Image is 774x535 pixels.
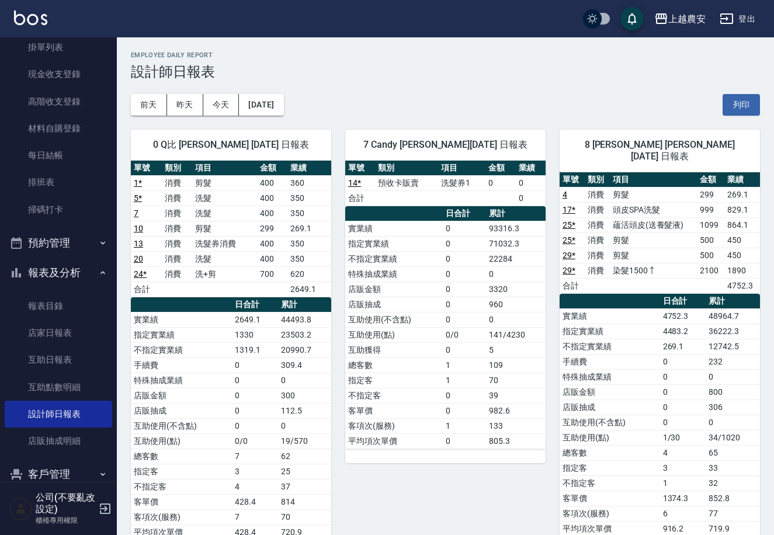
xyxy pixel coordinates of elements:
th: 金額 [485,161,515,176]
button: 登出 [715,8,760,30]
td: 0 [706,369,760,384]
td: 消費 [585,232,610,248]
th: 項目 [610,172,697,187]
td: 洗髮券1 [438,175,485,190]
th: 單號 [345,161,375,176]
td: 0 [443,282,486,297]
td: 37 [278,479,331,494]
td: 1 [660,475,706,491]
th: 業績 [724,172,760,187]
td: 93316.3 [486,221,546,236]
table: a dense table [560,172,760,294]
p: 櫃檯專用權限 [36,515,95,526]
a: 掃碼打卡 [5,196,112,223]
td: 700 [257,266,288,282]
td: 48964.7 [706,308,760,324]
a: 互助日報表 [5,346,112,373]
td: 25 [278,464,331,479]
td: 999 [697,202,724,217]
td: 總客數 [345,357,443,373]
td: 0 [232,388,278,403]
td: 店販抽成 [560,399,660,415]
a: 20 [134,254,143,263]
td: 互助使用(不含點) [131,418,232,433]
td: 0 [660,354,706,369]
td: 814 [278,494,331,509]
td: 0 [278,418,331,433]
td: 800 [706,384,760,399]
td: 店販抽成 [131,403,232,418]
div: 上越農安 [668,12,706,26]
table: a dense table [345,206,546,449]
th: 單號 [131,161,162,176]
button: 上越農安 [650,7,710,31]
td: 互助使用(點) [131,433,232,449]
td: 4 [660,445,706,460]
td: 0 [660,384,706,399]
td: 4 [232,479,278,494]
td: 0 [443,266,486,282]
td: 消費 [585,217,610,232]
td: 269.1 [287,221,331,236]
button: 預約管理 [5,228,112,258]
a: 10 [134,224,143,233]
td: 19/570 [278,433,331,449]
span: 0 Q比 [PERSON_NAME] [DATE] 日報表 [145,139,317,151]
button: save [620,7,644,30]
td: 32 [706,475,760,491]
td: 0 [516,190,546,206]
td: 0 [443,388,486,403]
td: 0 [443,221,486,236]
a: 每日結帳 [5,142,112,169]
th: 類別 [585,172,610,187]
td: 實業績 [560,308,660,324]
h3: 設計師日報表 [131,64,760,80]
td: 頭皮SPA洗髮 [610,202,697,217]
th: 項目 [192,161,257,176]
td: 不指定實業績 [345,251,443,266]
a: 材料自購登錄 [5,115,112,142]
td: 洗髮 [192,206,257,221]
td: 0 [660,369,706,384]
a: 設計師日報表 [5,401,112,428]
td: 112.5 [278,403,331,418]
td: 消費 [585,248,610,263]
td: 剪髮 [610,187,697,202]
td: 消費 [162,236,193,251]
span: 8 [PERSON_NAME] [PERSON_NAME] [DATE] 日報表 [574,139,746,162]
td: 1099 [697,217,724,232]
td: 總客數 [560,445,660,460]
td: 23503.2 [278,327,331,342]
td: 合計 [345,190,375,206]
td: 982.6 [486,403,546,418]
td: 互助獲得 [345,342,443,357]
td: 店販抽成 [345,297,443,312]
td: 360 [287,175,331,190]
td: 不指定實業績 [131,342,232,357]
button: 客戶管理 [5,459,112,489]
td: 960 [486,297,546,312]
td: 400 [257,190,288,206]
td: 269.1 [660,339,706,354]
button: 報表及分析 [5,258,112,288]
td: 36222.3 [706,324,760,339]
th: 金額 [697,172,724,187]
th: 業績 [287,161,331,176]
td: 消費 [162,206,193,221]
td: 消費 [162,175,193,190]
td: 0 [486,266,546,282]
td: 350 [287,251,331,266]
td: 指定客 [131,464,232,479]
td: 309.4 [278,357,331,373]
td: 特殊抽成業績 [560,369,660,384]
td: 洗髮 [192,190,257,206]
td: 合計 [560,278,585,293]
td: 互助使用(不含點) [560,415,660,430]
td: 洗+剪 [192,266,257,282]
button: 列印 [723,94,760,116]
a: 13 [134,239,143,248]
td: 6 [660,506,706,521]
a: 報表目錄 [5,293,112,319]
td: 0 [443,297,486,312]
td: 0 [443,312,486,327]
